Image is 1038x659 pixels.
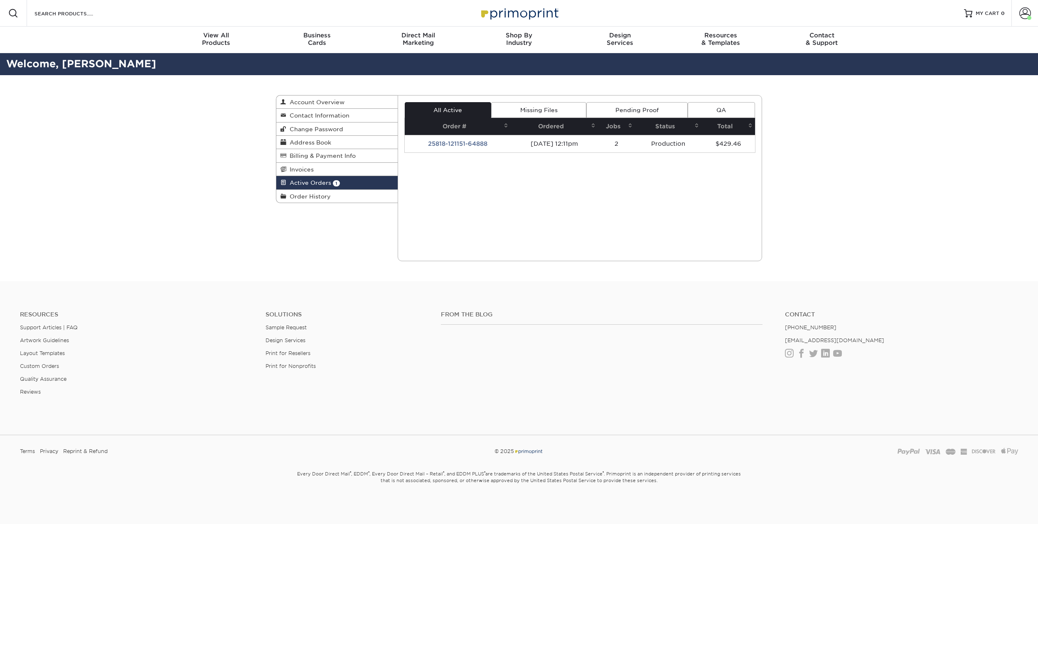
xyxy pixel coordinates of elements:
sup: ® [368,470,369,475]
a: Sample Request [266,324,307,331]
h4: From the Blog [441,311,763,318]
a: All Active [405,102,491,118]
td: 25818-121151-64888 [405,135,511,152]
a: Layout Templates [20,350,65,356]
span: Contact [771,32,872,39]
span: Design [569,32,670,39]
a: Resources& Templates [670,27,771,53]
div: Marketing [368,32,469,47]
sup: ® [484,470,485,475]
small: Every Door Direct Mail , EDDM , Every Door Direct Mail – Retail , and EDDM PLUS are trademarks of... [276,468,762,504]
span: Resources [670,32,771,39]
a: Reprint & Refund [63,445,108,458]
div: & Support [771,32,872,47]
a: Contact Information [276,109,398,122]
td: $429.46 [701,135,755,152]
span: View All [166,32,267,39]
h4: Solutions [266,311,428,318]
div: Services [569,32,670,47]
span: Active Orders [286,179,331,186]
a: Account Overview [276,96,398,109]
a: Support Articles | FAQ [20,324,78,331]
span: 1 [333,180,340,186]
a: Billing & Payment Info [276,149,398,162]
span: Address Book [286,139,331,146]
img: Primoprint [514,448,543,454]
a: Reviews [20,389,41,395]
td: Production [635,135,701,152]
input: SEARCH PRODUCTS..... [34,8,115,18]
div: Industry [469,32,570,47]
a: BusinessCards [267,27,368,53]
span: Order History [286,193,331,200]
th: Status [635,118,701,135]
a: Privacy [40,445,58,458]
span: 0 [1001,10,1005,16]
a: Print for Nonprofits [266,363,316,369]
span: Billing & Payment Info [286,152,356,159]
a: [PHONE_NUMBER] [785,324,836,331]
a: Active Orders 1 [276,176,398,189]
div: & Templates [670,32,771,47]
a: Contact& Support [771,27,872,53]
sup: ® [350,470,351,475]
a: Pending Proof [586,102,687,118]
h4: Resources [20,311,253,318]
sup: ® [603,470,604,475]
th: Total [701,118,755,135]
div: Cards [267,32,368,47]
a: DesignServices [569,27,670,53]
a: [EMAIL_ADDRESS][DOMAIN_NAME] [785,337,884,343]
a: Quality Assurance [20,376,66,382]
a: Order History [276,190,398,203]
a: Invoices [276,163,398,176]
a: Missing Files [491,102,586,118]
td: [DATE] 12:11pm [511,135,598,152]
a: Print for Resellers [266,350,310,356]
th: Jobs [598,118,635,135]
span: Change Password [286,126,343,132]
th: Ordered [511,118,598,135]
a: Terms [20,445,35,458]
a: Contact [785,311,1018,318]
a: Address Book [276,136,398,149]
span: MY CART [976,10,999,17]
span: Invoices [286,166,314,173]
th: Order # [405,118,511,135]
span: Shop By [469,32,570,39]
img: Primoprint [477,4,561,22]
span: Contact Information [286,112,349,119]
div: Products [166,32,267,47]
div: © 2025 [351,445,688,458]
a: Shop ByIndustry [469,27,570,53]
td: 2 [598,135,635,152]
sup: ® [443,470,444,475]
a: Custom Orders [20,363,59,369]
span: Business [267,32,368,39]
span: Direct Mail [368,32,469,39]
a: Design Services [266,337,305,343]
a: Change Password [276,122,398,136]
span: Account Overview [286,99,344,105]
a: Artwork Guidelines [20,337,69,343]
a: View AllProducts [166,27,267,53]
a: Direct MailMarketing [368,27,469,53]
a: QA [688,102,755,118]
